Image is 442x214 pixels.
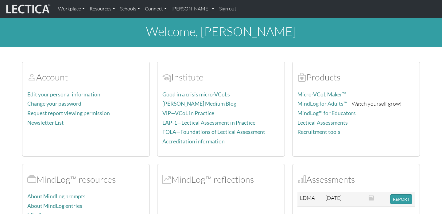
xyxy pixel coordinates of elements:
[27,193,86,200] a: About MindLog prompts
[390,194,412,204] button: REPORT
[27,174,36,185] span: MindLog™ resources
[162,91,230,98] a: Good in a crisis micro-VCoLs
[325,194,342,201] span: [DATE]
[162,138,225,145] a: Accreditation information
[142,2,169,15] a: Connect
[297,72,306,83] span: Products
[162,110,214,116] a: ViP—VCoL in Practice
[118,2,142,15] a: Schools
[297,192,323,207] td: LDMA
[297,119,348,126] a: Lectical Assessments
[27,100,81,107] a: Change your password
[162,72,280,83] h2: Institute
[162,100,236,107] a: [PERSON_NAME] Medium Blog
[162,174,171,185] span: MindLog
[297,99,415,108] p: —Watch yourself grow!
[27,72,36,83] span: Account
[87,2,118,15] a: Resources
[27,91,100,98] a: Edit your personal information
[297,100,347,107] a: MindLog for Adults™
[369,194,374,201] span: This Assessment closed on: 2025-10-14 02:00
[217,2,239,15] a: Sign out
[5,3,51,15] img: lecticalive
[162,129,265,135] a: FOLA—Foundations of Lectical Assessment
[27,174,145,185] h2: MindLog™ resources
[27,72,145,83] h2: Account
[297,174,415,185] h2: Assessments
[297,91,346,98] a: Micro-VCoL Maker™
[27,203,82,209] a: About MindLog entries
[56,2,87,15] a: Workplace
[162,119,255,126] a: LAP-1—Lectical Assessment in Practice
[27,119,64,126] a: Newsletter List
[297,129,340,135] a: Recruitment tools
[297,110,356,116] a: MindLog™ for Educators
[162,174,280,185] h2: MindLog™ reflections
[27,110,110,116] a: Request report viewing permission
[297,72,415,83] h2: Products
[169,2,217,15] a: [PERSON_NAME]
[297,174,306,185] span: Assessments
[162,72,171,83] span: Account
